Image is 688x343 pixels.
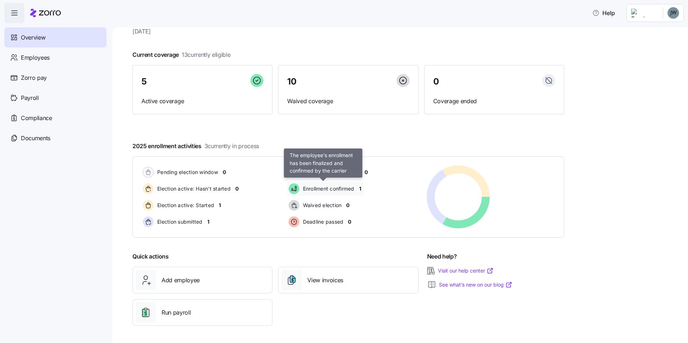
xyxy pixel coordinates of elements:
[132,27,564,36] span: [DATE]
[301,218,344,225] span: Deadline passed
[301,185,354,192] span: Enrollment confirmed
[365,169,368,176] span: 0
[631,9,657,17] img: Employer logo
[433,97,555,106] span: Coverage ended
[4,108,107,128] a: Compliance
[21,114,52,123] span: Compliance
[4,68,107,88] a: Zorro pay
[21,53,50,62] span: Employees
[592,9,615,17] span: Help
[587,6,621,20] button: Help
[4,128,107,148] a: Documents
[162,276,200,285] span: Add employee
[346,202,349,209] span: 0
[359,185,361,192] span: 1
[219,202,221,209] span: 1
[141,77,147,86] span: 5
[155,202,214,209] span: Election active: Started
[204,142,259,151] span: 3 currently in process
[301,169,360,176] span: Carrier application sent
[235,185,239,192] span: 0
[4,27,107,47] a: Overview
[155,169,218,176] span: Pending election window
[439,281,512,288] a: See what’s new on our blog
[21,93,39,102] span: Payroll
[438,267,494,274] a: Visit our help center
[4,47,107,68] a: Employees
[307,276,343,285] span: View invoices
[4,88,107,108] a: Payroll
[207,218,209,225] span: 1
[287,97,409,106] span: Waived coverage
[155,218,203,225] span: Election submitted
[132,142,259,151] span: 2025 enrollment activities
[287,77,296,86] span: 10
[348,218,351,225] span: 0
[433,77,439,86] span: 0
[21,73,47,82] span: Zorro pay
[141,97,263,106] span: Active coverage
[427,252,457,261] span: Need help?
[132,252,169,261] span: Quick actions
[155,185,231,192] span: Election active: Hasn't started
[301,202,342,209] span: Waived election
[21,33,45,42] span: Overview
[182,50,231,59] span: 13 currently eligible
[162,308,191,317] span: Run payroll
[667,7,679,19] img: ec81f205da390930e66a9218cf0964b0
[132,50,231,59] span: Current coverage
[223,169,226,176] span: 0
[21,134,50,143] span: Documents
